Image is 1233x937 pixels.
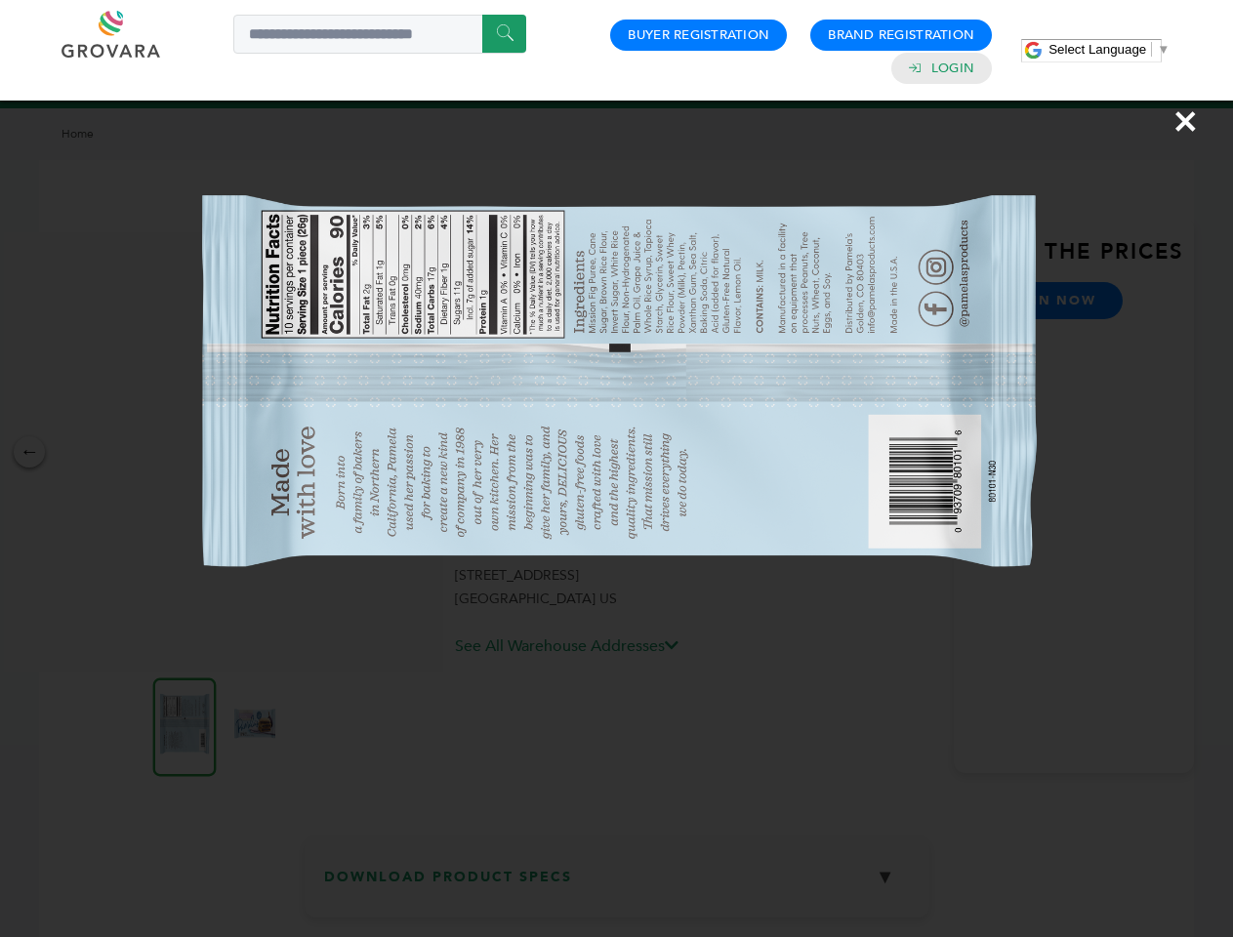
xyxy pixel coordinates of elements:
a: Brand Registration [828,26,974,44]
a: Login [931,60,974,77]
a: Buyer Registration [628,26,769,44]
a: Select Language​ [1048,42,1170,57]
span: × [1172,94,1199,148]
img: Image Preview [123,112,1109,691]
input: Search a product or brand... [233,15,526,54]
span: ▼ [1157,42,1170,57]
span: ​ [1151,42,1152,57]
span: Select Language [1048,42,1146,57]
